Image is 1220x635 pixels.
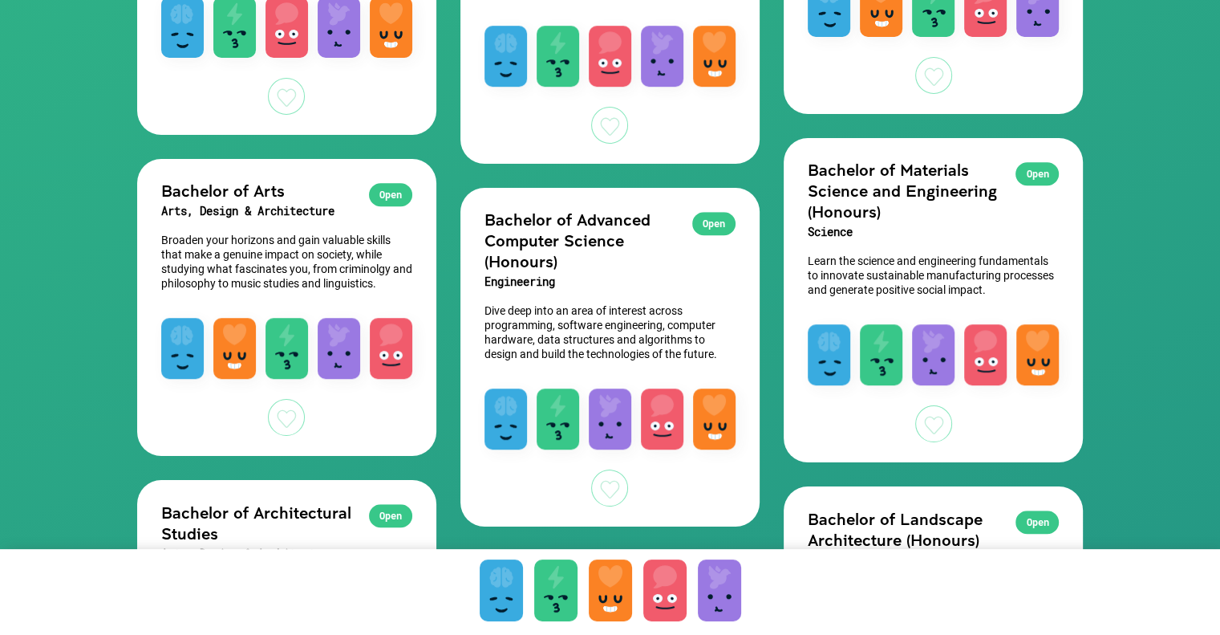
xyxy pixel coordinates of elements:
div: Open [1015,162,1059,185]
h3: Arts, Design & Architecture [161,543,412,564]
div: Open [692,212,736,235]
h2: Bachelor of Landscape Architecture (Honours) [808,508,1059,550]
h3: Science [808,222,1059,242]
div: Open [369,504,412,527]
div: Open [369,183,412,206]
div: Open [1015,511,1059,534]
a: OpenBachelor of Advanced Computer Science (Honours)EngineeringDive deep into an area of interest ... [460,188,760,527]
a: OpenBachelor of Materials Science and Engineering (Honours)ScienceLearn the science and engineeri... [784,138,1083,463]
h2: Bachelor of Materials Science and Engineering (Honours) [808,159,1059,222]
a: OpenBachelor of ArtsArts, Design & ArchitectureBroaden your horizons and gain valuable skills tha... [137,159,436,457]
h3: Engineering [484,271,736,292]
h2: Bachelor of Advanced Computer Science (Honours) [484,209,736,271]
p: Learn the science and engineering fundamentals to innovate sustainable manufacturing processes an... [808,254,1059,297]
h2: Bachelor of Architectural Studies [161,502,412,543]
h3: Arts, Design & Architecture [161,201,412,222]
p: Dive deep into an area of interest across programming, software engineering, computer hardware, d... [484,303,736,361]
h2: Bachelor of Arts [161,180,412,201]
p: Broaden your horizons and gain valuable skills that make a genuine impact on society, while study... [161,233,412,291]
